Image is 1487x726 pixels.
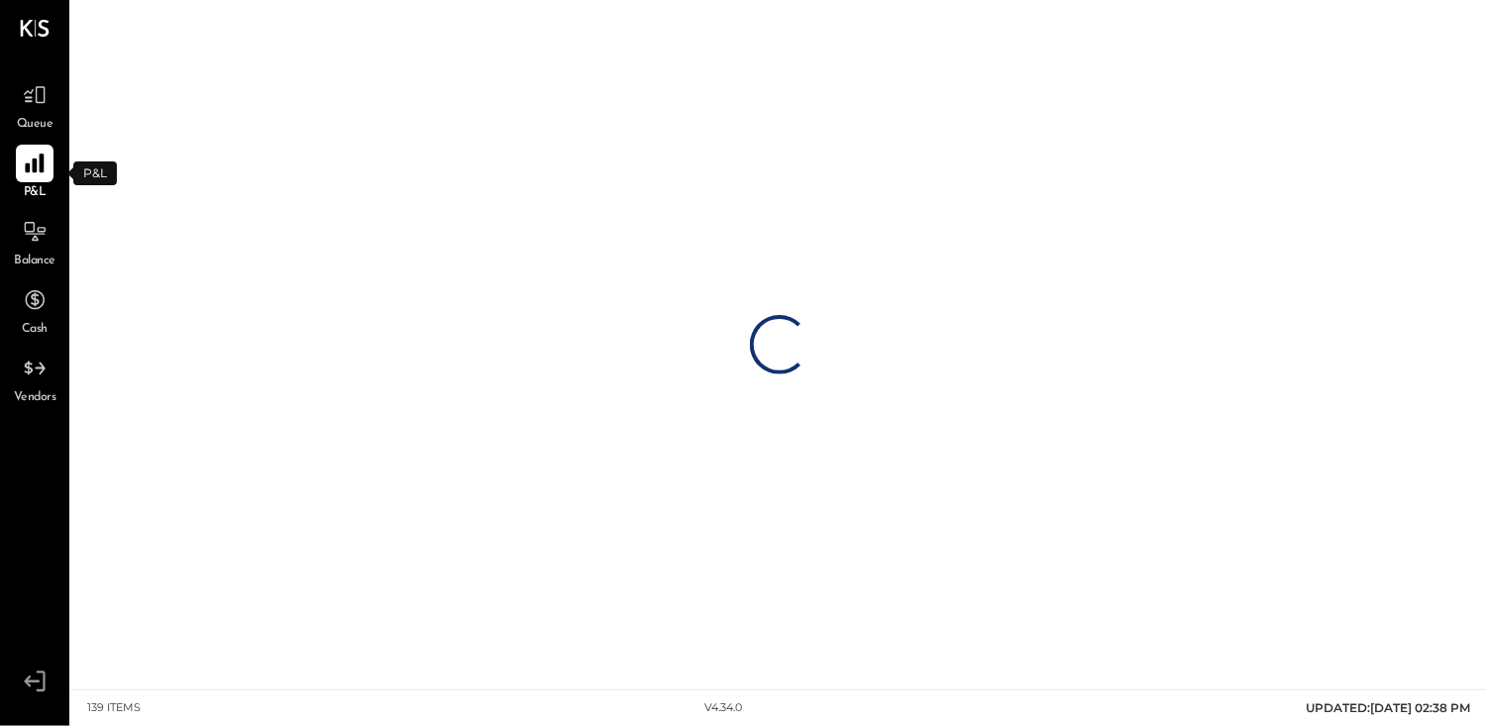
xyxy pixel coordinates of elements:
a: Queue [1,76,68,134]
a: Vendors [1,350,68,407]
span: Vendors [14,389,56,407]
a: Balance [1,213,68,270]
span: Cash [22,321,48,339]
div: 139 items [87,700,141,716]
a: P&L [1,145,68,202]
span: Balance [14,253,55,270]
div: P&L [73,161,117,185]
div: v 4.34.0 [705,700,743,716]
span: UPDATED: [DATE] 02:38 PM [1307,700,1471,715]
span: P&L [24,184,47,202]
a: Cash [1,281,68,339]
span: Queue [17,116,53,134]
